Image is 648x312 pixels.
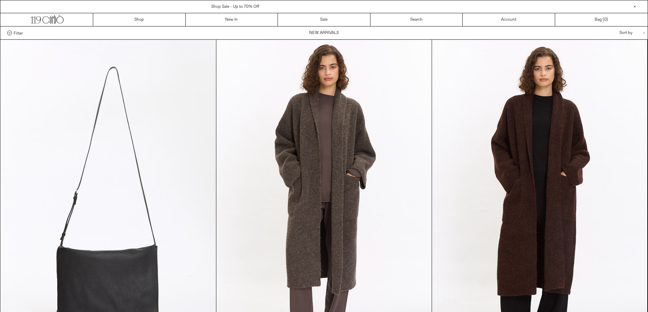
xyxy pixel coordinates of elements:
[555,13,648,26] a: Bag ()
[463,13,555,26] a: Account
[14,31,23,35] span: Filter
[278,13,370,26] a: Sale
[580,26,641,39] div: Sort by
[604,17,608,23] span: )
[186,13,278,26] a: New In
[93,13,186,26] a: Shop
[211,4,259,10] a: Shop Sale - Up to 70% Off
[604,17,607,22] span: 0
[370,13,463,26] a: Search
